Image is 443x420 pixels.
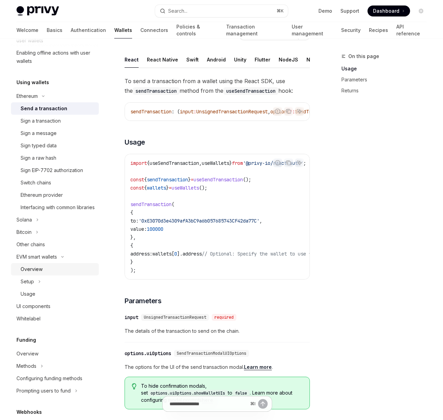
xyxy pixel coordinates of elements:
[270,109,290,115] span: options
[147,52,178,68] div: React Native
[207,52,226,68] div: Android
[155,5,288,17] button: Open search
[11,226,99,238] button: Toggle Bitcoin section
[150,160,199,166] span: useSendTransaction
[341,85,432,96] a: Returns
[168,7,187,15] div: Search...
[16,408,42,416] h5: Webhooks
[226,22,284,38] a: Transaction management
[130,209,133,216] span: {
[244,364,272,370] a: Learn more
[341,22,361,38] a: Security
[21,290,35,298] div: Usage
[21,277,34,286] div: Setup
[130,259,133,265] span: }
[284,158,293,167] button: Copy the contents from the code block
[21,191,63,199] div: Ethereum provider
[11,214,99,226] button: Toggle Solana section
[11,348,99,360] a: Overview
[125,76,310,95] span: To send a transaction from a wallet using the React SDK, use the method from the hook:
[16,387,71,395] div: Prompting users to fund
[16,6,59,16] img: light logo
[147,226,163,232] span: 100000
[11,288,99,300] a: Usage
[125,52,139,68] div: React
[194,109,196,115] span: :
[141,383,303,404] span: To hide confirmation modals, set to . Learn more about configuring modal prompts .
[21,141,57,150] div: Sign typed data
[11,177,99,189] a: Switch chains
[416,5,427,16] button: Toggle dark mode
[369,22,388,38] a: Recipes
[144,315,206,320] span: UnsignedTransactionRequest
[16,216,32,224] div: Solana
[194,177,243,183] span: useSendTransaction
[148,390,228,397] code: options.uiOptions.showWalletUIs
[11,360,99,372] button: Toggle Methods section
[11,275,99,288] button: Toggle Setup section
[125,363,310,371] span: The options for the UI of the send transaction modal. .
[130,242,133,249] span: {
[186,52,199,68] div: Swift
[147,177,188,183] span: sendTransaction
[303,160,306,166] span: ;
[348,52,379,60] span: On this page
[16,240,45,249] div: Other chains
[11,372,99,385] a: Configuring funding methods
[177,251,183,257] span: ].
[71,22,106,38] a: Authentication
[16,315,40,323] div: Whitelabel
[188,177,191,183] span: }
[16,92,38,100] div: Ethereum
[169,185,172,191] span: =
[21,117,61,125] div: Sign a transaction
[196,109,268,115] span: UnsignedTransactionRequest
[273,158,282,167] button: Report incorrect code
[11,102,99,115] a: Send a transaction
[130,201,172,207] span: sendTransaction
[11,90,99,102] button: Toggle Ethereum section
[199,160,202,166] span: ,
[16,302,50,310] div: UI components
[229,160,232,166] span: }
[16,78,49,87] h5: Using wallets
[140,22,168,38] a: Connectors
[11,385,99,397] button: Toggle Prompting users to fund section
[172,201,174,207] span: (
[130,234,136,240] span: },
[125,314,138,321] div: input
[232,160,243,166] span: from
[147,185,166,191] span: wallets
[255,52,270,68] div: Flutter
[125,350,171,357] div: options.uiOptions
[16,253,57,261] div: EVM smart wallets
[176,22,218,38] a: Policies & controls
[130,226,147,232] span: value:
[341,63,432,74] a: Usage
[243,160,303,166] span: '@privy-io/react-auth'
[130,177,144,183] span: const
[11,201,99,214] a: Interfacing with common libraries
[16,350,38,358] div: Overview
[180,109,194,115] span: input
[306,52,360,68] div: NodeJS (server-auth)
[199,185,207,191] span: ();
[21,129,57,137] div: Sign a message
[21,203,95,212] div: Interfacing with common libraries
[11,313,99,325] a: Whitelabel
[212,314,236,321] div: required
[341,74,432,85] a: Parameters
[132,383,137,389] svg: Tip
[125,296,161,306] span: Parameters
[273,107,282,116] button: Report incorrect code
[172,109,180,115] span: : (
[130,218,139,224] span: to:
[47,22,62,38] a: Basics
[368,5,410,16] a: Dashboard
[130,160,147,166] span: import
[16,362,36,370] div: Methods
[284,107,293,116] button: Copy the contents from the code block
[152,251,172,257] span: wallets
[133,87,179,95] code: sendTransaction
[11,152,99,164] a: Sign a raw hash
